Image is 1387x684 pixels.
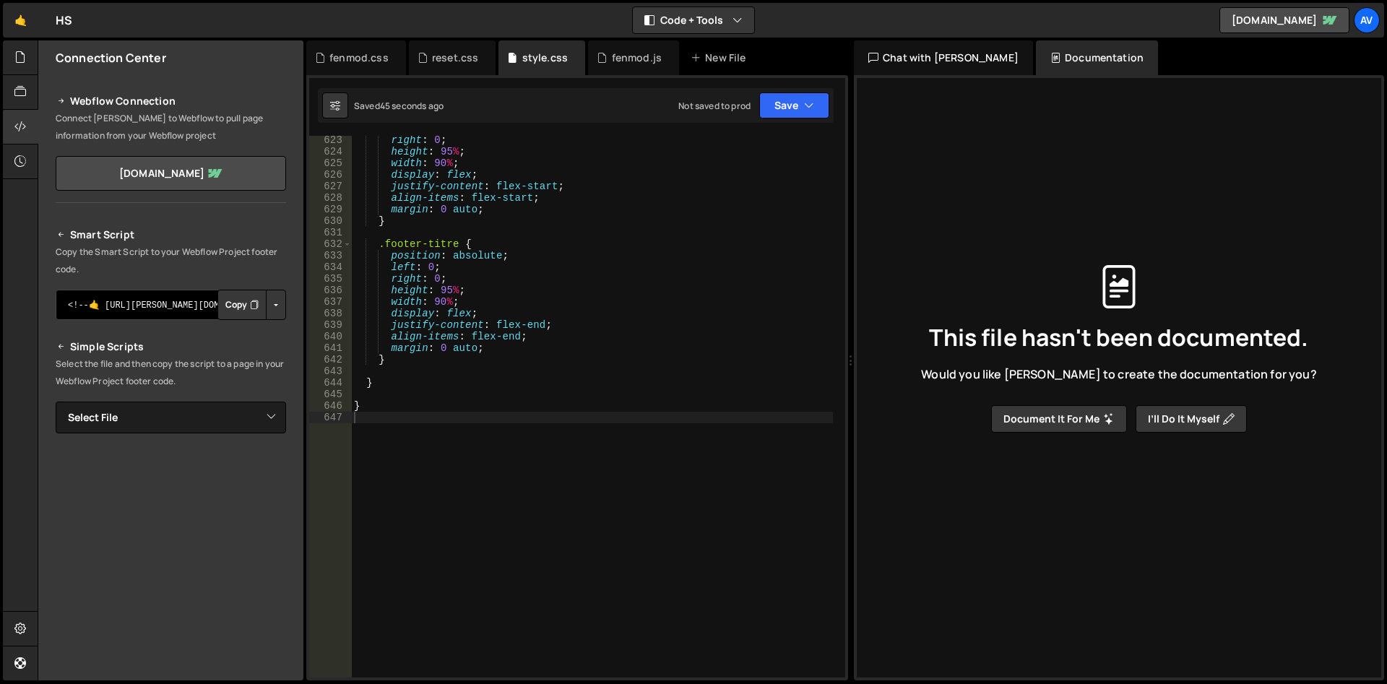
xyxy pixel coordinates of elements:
div: 632 [309,238,352,250]
p: Copy the Smart Script to your Webflow Project footer code. [56,243,286,278]
div: 633 [309,250,352,261]
div: 641 [309,342,352,354]
h2: Connection Center [56,50,166,66]
div: 647 [309,412,352,423]
div: HS [56,12,72,29]
div: 628 [309,192,352,204]
div: 644 [309,377,352,389]
div: 646 [309,400,352,412]
button: I’ll do it myself [1136,405,1247,433]
div: Button group with nested dropdown [217,290,286,320]
div: 643 [309,365,352,377]
div: 45 seconds ago [380,100,444,112]
div: 630 [309,215,352,227]
div: Not saved to prod [678,100,751,112]
div: 624 [309,146,352,157]
a: [DOMAIN_NAME] [1219,7,1349,33]
span: Would you like [PERSON_NAME] to create the documentation for you? [921,366,1316,382]
div: 625 [309,157,352,169]
div: 638 [309,308,352,319]
div: fenmod.css [329,51,389,65]
a: Av [1354,7,1380,33]
a: 🤙 [3,3,38,38]
h2: Webflow Connection [56,92,286,110]
div: 623 [309,134,352,146]
div: 629 [309,204,352,215]
p: Select the file and then copy the script to a page in your Webflow Project footer code. [56,355,286,390]
h2: Smart Script [56,226,286,243]
div: Saved [354,100,444,112]
div: style.css [522,51,568,65]
button: Save [759,92,829,118]
div: 627 [309,181,352,192]
div: 640 [309,331,352,342]
span: This file hasn't been documented. [929,326,1308,349]
iframe: YouTube video player [56,457,288,587]
div: 637 [309,296,352,308]
button: Document it for me [991,405,1127,433]
div: 631 [309,227,352,238]
button: Code + Tools [633,7,754,33]
a: [DOMAIN_NAME] [56,156,286,191]
button: Copy [217,290,267,320]
div: reset.css [432,51,478,65]
div: 635 [309,273,352,285]
p: Connect [PERSON_NAME] to Webflow to pull page information from your Webflow project [56,110,286,144]
div: Documentation [1036,40,1158,75]
div: fenmod.js [612,51,662,65]
div: 626 [309,169,352,181]
div: New File [691,51,751,65]
div: 636 [309,285,352,296]
textarea: <!--🤙 [URL][PERSON_NAME][DOMAIN_NAME]> <script>document.addEventListener("DOMContentLoaded", func... [56,290,286,320]
div: 639 [309,319,352,331]
div: 642 [309,354,352,365]
div: 645 [309,389,352,400]
div: Chat with [PERSON_NAME] [854,40,1033,75]
div: 634 [309,261,352,273]
h2: Simple Scripts [56,338,286,355]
